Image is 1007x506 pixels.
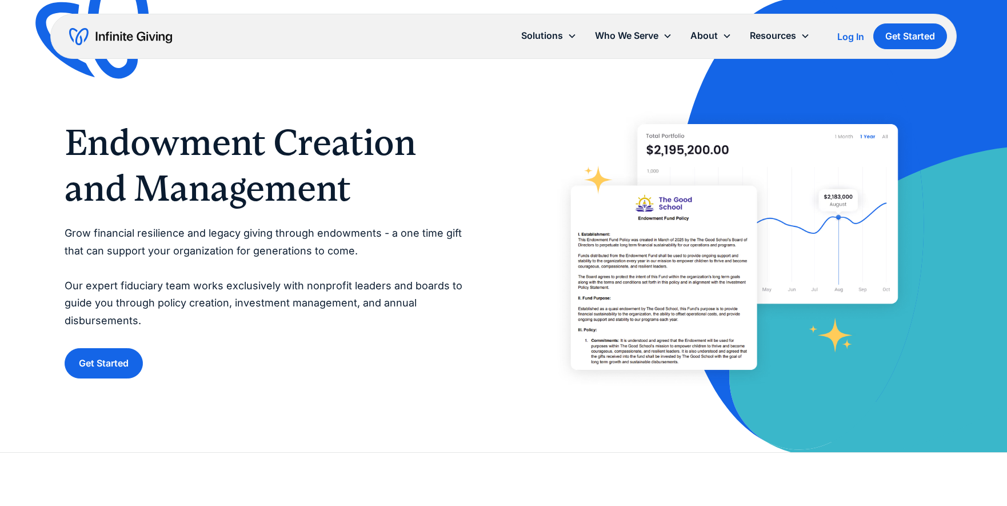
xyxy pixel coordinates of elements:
[65,225,481,330] p: Grow financial resilience and legacy giving through endowments - a one time gift that can support...
[521,28,563,43] div: Solutions
[873,23,947,49] a: Get Started
[690,28,718,43] div: About
[69,27,172,46] a: home
[837,30,864,43] a: Log In
[586,23,681,48] div: Who We Serve
[681,23,741,48] div: About
[554,110,914,388] img: Infinite Giving’s endowment software makes it easy for donors to give.
[741,23,819,48] div: Resources
[837,32,864,41] div: Log In
[595,28,658,43] div: Who We Serve
[65,348,143,378] a: Get Started
[65,119,481,211] h1: Endowment Creation and Management
[750,28,796,43] div: Resources
[512,23,586,48] div: Solutions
